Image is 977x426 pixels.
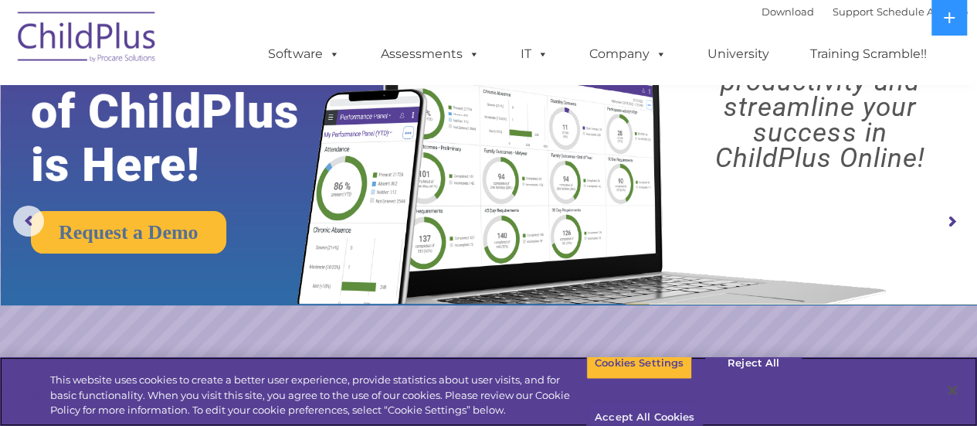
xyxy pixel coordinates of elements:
a: Assessments [365,39,495,70]
a: Request a Demo [31,211,226,254]
a: IT [505,39,564,70]
font: | [762,5,968,18]
a: Company [574,39,682,70]
a: Training Scramble!! [795,39,942,70]
a: Support [833,5,874,18]
button: Close [935,373,969,407]
a: Software [253,39,355,70]
a: Download [762,5,814,18]
a: University [692,39,785,70]
span: Last name [215,102,262,114]
img: ChildPlus by Procare Solutions [10,1,165,78]
a: Schedule A Demo [877,5,968,18]
button: Reject All [705,347,802,380]
rs-layer: The Future of ChildPlus is Here! [31,32,343,192]
div: This website uses cookies to create a better user experience, provide statistics about user visit... [50,373,586,418]
button: Cookies Settings [586,347,692,380]
rs-layer: Boost your productivity and streamline your success in ChildPlus Online! [675,43,965,171]
span: Phone number [215,165,280,177]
